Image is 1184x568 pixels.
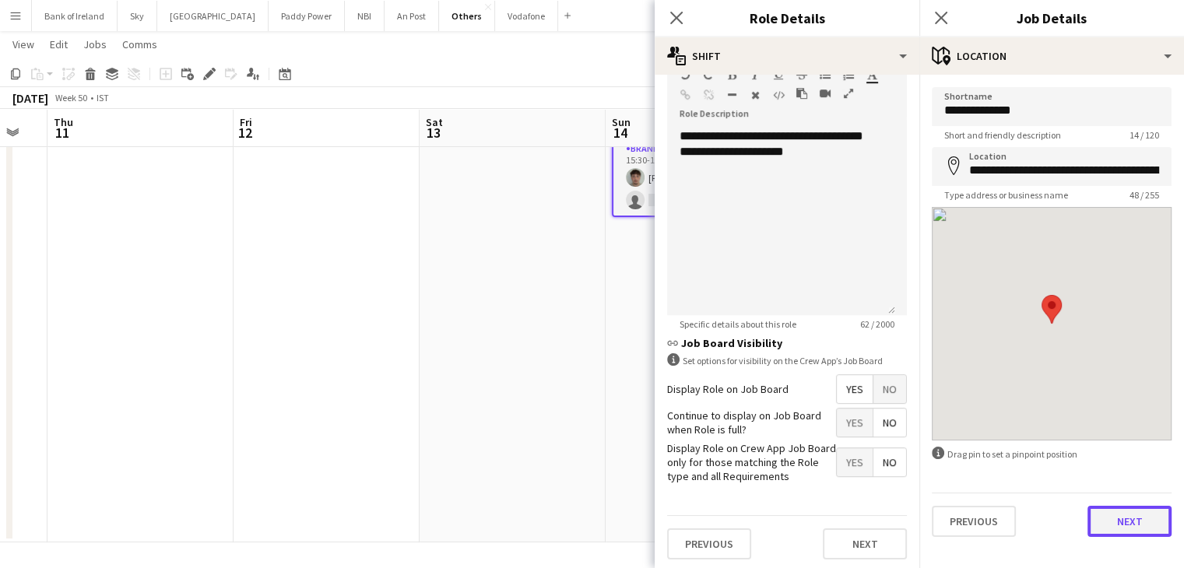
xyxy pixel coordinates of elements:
[423,124,443,142] span: 13
[866,68,877,81] button: Text Color
[873,375,906,403] span: No
[6,34,40,54] a: View
[773,68,784,81] button: Underline
[932,447,1172,461] div: Drag pin to set a pinpoint position
[820,87,831,100] button: Insert video
[655,8,919,28] h3: Role Details
[32,1,118,31] button: Bank of Ireland
[50,37,68,51] span: Edit
[118,1,157,31] button: Sky
[837,408,873,437] span: Yes
[667,408,836,437] label: Continue to display on Job Board when Role is full?
[843,68,854,81] button: Ordered List
[51,124,73,142] span: 11
[269,1,345,31] button: Paddy Power
[837,448,873,476] span: Yes
[97,92,109,103] div: IST
[1087,506,1172,537] button: Next
[726,89,737,101] button: Horizontal Line
[240,115,252,129] span: Fri
[873,408,906,437] span: No
[12,37,34,51] span: View
[83,37,107,51] span: Jobs
[655,37,919,75] div: Shift
[932,506,1016,537] button: Previous
[426,115,443,129] span: Sat
[54,115,73,129] span: Thu
[345,1,385,31] button: NBI
[157,1,269,31] button: [GEOGRAPHIC_DATA]
[667,336,907,350] h3: Job Board Visibility
[667,528,751,559] button: Previous
[439,1,495,31] button: Others
[796,87,807,100] button: Paste as plain text
[612,84,786,217] app-job-card: 15:30-19:00 (3h30m)1/2IDL Panto Support [GEOGRAPHIC_DATA]1 RoleBrand Ambassador1/215:30-19:00 (3h...
[12,90,48,106] div: [DATE]
[122,37,157,51] span: Comms
[1117,189,1172,201] span: 48 / 255
[116,34,163,54] a: Comms
[44,34,74,54] a: Edit
[932,189,1080,201] span: Type address or business name
[919,8,1184,28] h3: Job Details
[873,448,906,476] span: No
[613,140,785,216] app-card-role: Brand Ambassador1/215:30-19:00 (3h30m)[PERSON_NAME]
[750,89,761,101] button: Clear Formatting
[385,1,439,31] button: An Post
[843,87,854,100] button: Fullscreen
[667,382,789,396] label: Display Role on Job Board
[612,115,631,129] span: Sun
[610,124,631,142] span: 14
[495,1,558,31] button: Vodafone
[750,68,761,81] button: Italic
[667,441,836,484] label: Display Role on Crew App Job Board only for those matching the Role type and all Requirements
[237,124,252,142] span: 12
[848,318,907,330] span: 62 / 2000
[667,353,907,368] div: Set options for visibility on the Crew App’s Job Board
[680,68,690,81] button: Undo
[837,375,873,403] span: Yes
[77,34,113,54] a: Jobs
[1117,129,1172,141] span: 14 / 120
[51,92,90,103] span: Week 50
[932,129,1073,141] span: Short and friendly description
[796,68,807,81] button: Strikethrough
[820,68,831,81] button: Unordered List
[667,318,809,330] span: Specific details about this role
[773,89,784,101] button: HTML Code
[703,68,714,81] button: Redo
[919,37,1184,75] div: Location
[726,68,737,81] button: Bold
[823,528,907,559] button: Next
